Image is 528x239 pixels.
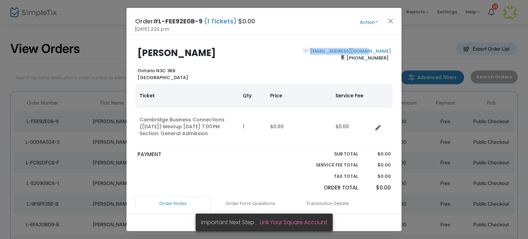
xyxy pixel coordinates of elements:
[386,17,395,25] button: Close
[239,84,266,108] th: Qty
[135,17,255,26] h4: Order# $0.00
[239,108,266,146] td: 1
[260,218,327,226] a: Link Your Square Account
[135,84,239,108] th: Ticket
[365,151,390,157] p: $0.00
[365,173,390,180] p: $0.00
[300,162,358,169] p: Service Fee Total
[365,162,390,169] p: $0.00
[135,26,170,33] span: [DATE] 2:22 p.m.
[201,218,260,226] span: Important Next Step
[331,84,373,108] th: Service Fee
[202,17,238,25] span: (1 Tickets)
[290,196,365,211] a: Transaction Details
[344,52,391,63] span: [PHONE_NUMBER]
[331,108,373,146] td: $0.00
[137,47,216,59] b: [PERSON_NAME]
[158,17,202,25] span: L-FEE92E0B-9
[135,196,211,211] a: Order Notes
[137,151,261,159] p: PAYMENT
[300,151,358,157] p: Sub total
[135,84,393,146] div: Data table
[300,173,358,180] p: Tax Total
[266,84,331,108] th: Price
[348,19,389,26] button: Action
[300,184,358,192] p: Order Total
[266,108,331,146] td: $0.00
[365,184,390,192] p: $0.00
[212,196,288,211] a: Order Form Questions
[137,67,188,81] b: Ontario N3C 3K6 [GEOGRAPHIC_DATA]
[137,210,212,225] a: Admission Details
[135,108,239,146] td: Cambridge Business Connections ([DATE]) Meetup [DATE] 7:00 PM Section: General Admission
[309,48,391,54] a: [EMAIL_ADDRESS][DOMAIN_NAME]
